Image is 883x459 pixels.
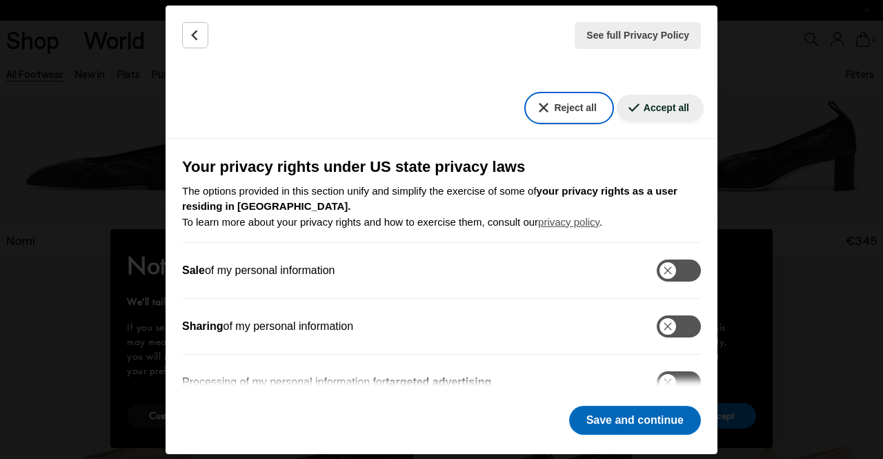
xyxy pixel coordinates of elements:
[182,184,701,231] p: The options provided in this section unify and simplify the exercise of some of To learn more abo...
[386,376,491,388] b: targeted advertising
[617,95,704,121] button: Accept all
[586,28,689,43] span: See full Privacy Policy
[569,406,701,435] button: Save and continue
[182,185,677,213] b: your privacy rights as a user residing in [GEOGRAPHIC_DATA].
[182,262,335,279] label: of my personal information
[182,264,205,276] b: Sale
[575,22,701,49] button: See full Privacy Policy
[538,216,599,228] a: privacy policy
[182,320,224,332] b: Sharing
[182,22,208,48] button: Back
[182,318,353,335] label: of my personal information
[527,95,611,121] button: Reject all
[182,155,701,178] h3: Your privacy rights under US state privacy laws
[182,374,491,391] label: Processing of my personal information for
